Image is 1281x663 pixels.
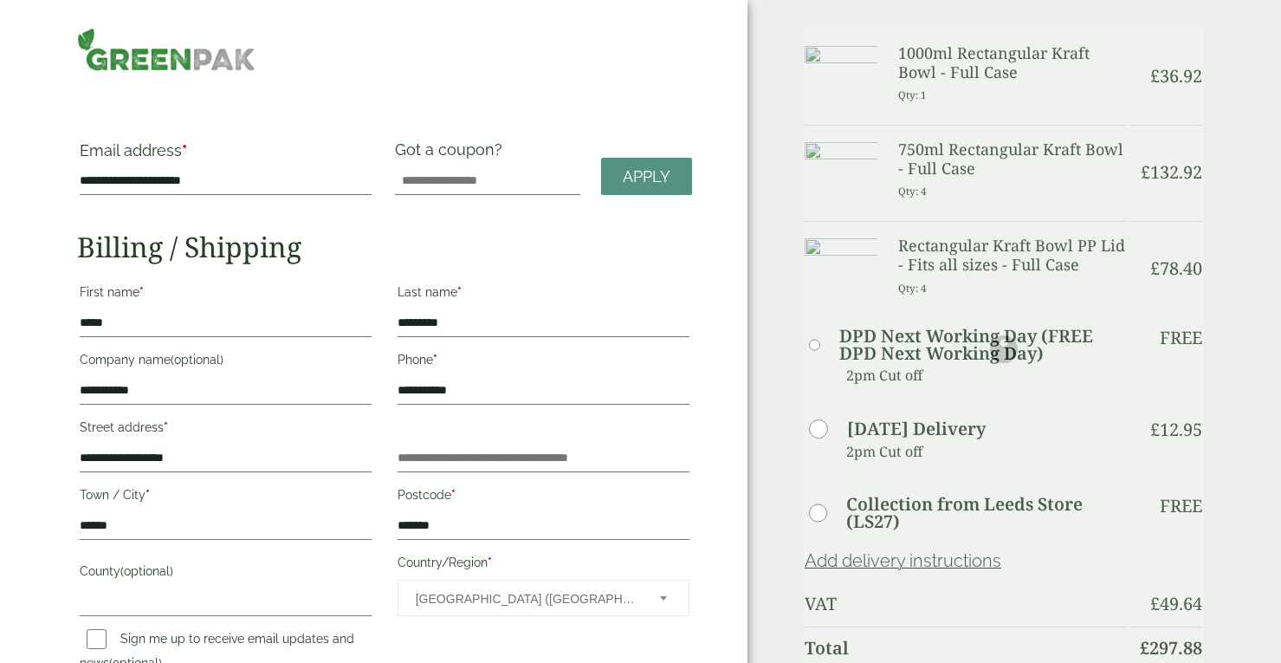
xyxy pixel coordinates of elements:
[146,488,150,502] abbr: required
[601,158,692,195] a: Apply
[182,141,187,159] abbr: required
[80,280,372,309] label: First name
[395,140,509,167] label: Got a coupon?
[139,285,144,299] abbr: required
[80,348,372,377] label: Company name
[416,581,637,617] span: United Kingdom (UK)
[164,420,168,434] abbr: required
[77,231,692,263] h2: Billing / Shipping
[398,483,689,512] label: Postcode
[80,143,372,167] label: Email address
[451,488,456,502] abbr: required
[398,280,689,309] label: Last name
[398,550,689,580] label: Country/Region
[80,559,372,588] label: County
[398,580,689,616] span: Country/Region
[457,285,462,299] abbr: required
[87,629,107,649] input: Sign me up to receive email updates and news(optional)
[171,353,223,367] span: (optional)
[80,415,372,445] label: Street address
[398,348,689,377] label: Phone
[80,483,372,512] label: Town / City
[77,28,256,71] img: GreenPak Supplies
[433,353,437,367] abbr: required
[120,564,173,578] span: (optional)
[623,167,670,186] span: Apply
[488,556,492,569] abbr: required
